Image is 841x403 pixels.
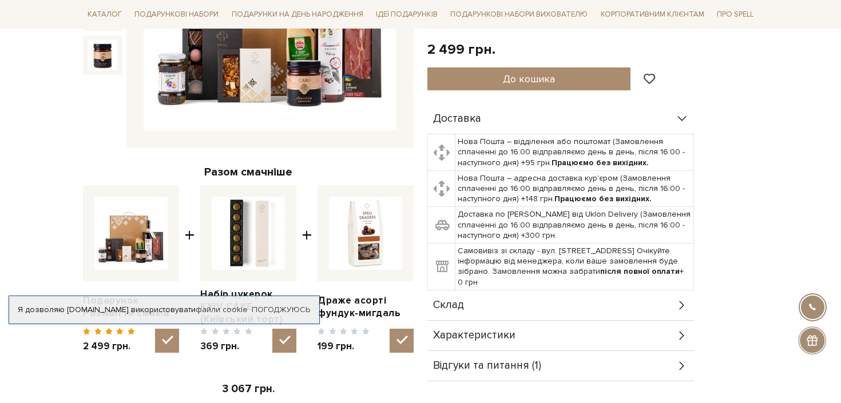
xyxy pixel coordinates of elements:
[455,170,694,207] td: Нова Пошта – адресна доставка кур'єром (Замовлення сплаченні до 16:00 відправляємо день в день, п...
[503,73,555,85] span: До кошика
[196,305,248,314] a: файли cookie
[88,40,117,70] img: Подарунок Розмаїття смаків
[427,67,630,90] button: До кошика
[446,5,592,24] a: Подарункові набори вихователю
[200,340,252,353] span: 369 грн.
[227,6,368,23] a: Подарунки на День народження
[433,330,515,341] span: Характеристики
[83,340,135,353] span: 2 499 грн.
[252,305,310,315] a: Погоджуюсь
[427,41,495,58] div: 2 499 грн.
[318,294,414,320] a: Драже асорті фундук-мигдаль
[712,6,758,23] a: Про Spell
[455,207,694,244] td: Доставка по [PERSON_NAME] від Uklon Delivery (Замовлення сплаченні до 16:00 відправляємо день в д...
[130,6,223,23] a: Подарункові набори
[596,5,709,24] a: Корпоративним клієнтам
[318,340,370,353] span: 199 грн.
[200,288,296,326] a: Набір цукерок KYIV CAKE (Київський торт)
[83,6,126,23] a: Каталог
[185,185,195,353] span: +
[83,165,414,179] div: Разом смачніше
[433,361,541,371] span: Відгуки та питання (1)
[433,300,464,310] span: Склад
[600,266,680,276] b: після повної оплати
[212,197,285,270] img: Набір цукерок KYIV CAKE (Київський торт)
[433,114,481,124] span: Доставка
[222,382,275,396] span: 3 067 грн.
[9,305,319,315] div: Я дозволяю [DOMAIN_NAME] використовувати
[552,158,649,167] b: Працюємо без вихідних.
[302,185,312,353] span: +
[83,294,179,320] a: Подарунок Розмаїття смаків
[371,6,442,23] a: Ідеї подарунків
[329,197,402,270] img: Драже асорті фундук-мигдаль
[554,194,652,204] b: Працюємо без вихідних.
[94,197,168,270] img: Подарунок Розмаїття смаків
[455,244,694,290] td: Самовивіз зі складу - вул. [STREET_ADDRESS] Очікуйте інформацію від менеджера, коли ваше замовлен...
[455,134,694,171] td: Нова Пошта – відділення або поштомат (Замовлення сплаченні до 16:00 відправляємо день в день, піс...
